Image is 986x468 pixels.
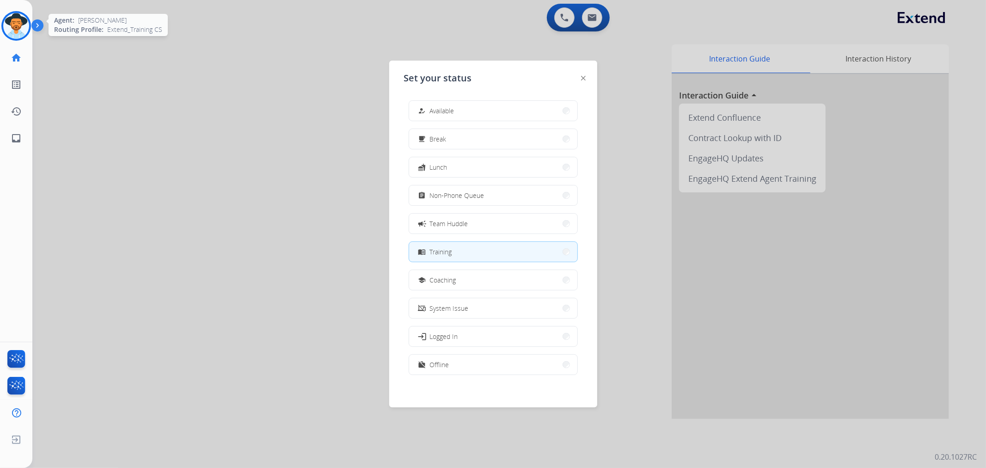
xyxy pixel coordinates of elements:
span: Offline [430,360,449,369]
mat-icon: fastfood [418,163,426,171]
mat-icon: list_alt [11,79,22,90]
mat-icon: free_breakfast [418,135,426,143]
img: avatar [3,13,29,39]
mat-icon: campaign [417,219,426,228]
button: Lunch [409,157,577,177]
button: Training [409,242,577,262]
mat-icon: assignment [418,191,426,199]
mat-icon: how_to_reg [418,107,426,115]
span: Team Huddle [430,219,468,228]
img: close-button [581,76,586,80]
span: Agent: [54,16,74,25]
span: [PERSON_NAME] [78,16,127,25]
span: Logged In [430,332,458,341]
mat-icon: phonelink_off [418,304,426,312]
span: Coaching [430,275,456,285]
span: Lunch [430,162,447,172]
mat-icon: inbox [11,133,22,144]
mat-icon: home [11,52,22,63]
button: Non-Phone Queue [409,185,577,205]
span: Set your status [404,72,472,85]
button: Break [409,129,577,149]
span: Routing Profile: [54,25,104,34]
p: 0.20.1027RC [935,451,977,462]
button: Team Huddle [409,214,577,234]
mat-icon: school [418,276,426,284]
button: Offline [409,355,577,375]
button: Logged In [409,326,577,346]
mat-icon: history [11,106,22,117]
button: Available [409,101,577,121]
mat-icon: work_off [418,361,426,369]
span: Training [430,247,452,257]
mat-icon: menu_book [418,248,426,256]
span: System Issue [430,303,469,313]
span: Non-Phone Queue [430,191,484,200]
mat-icon: login [417,332,426,341]
button: System Issue [409,298,577,318]
button: Coaching [409,270,577,290]
span: Break [430,134,447,144]
span: Available [430,106,454,116]
span: Extend_Training CS [107,25,162,34]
